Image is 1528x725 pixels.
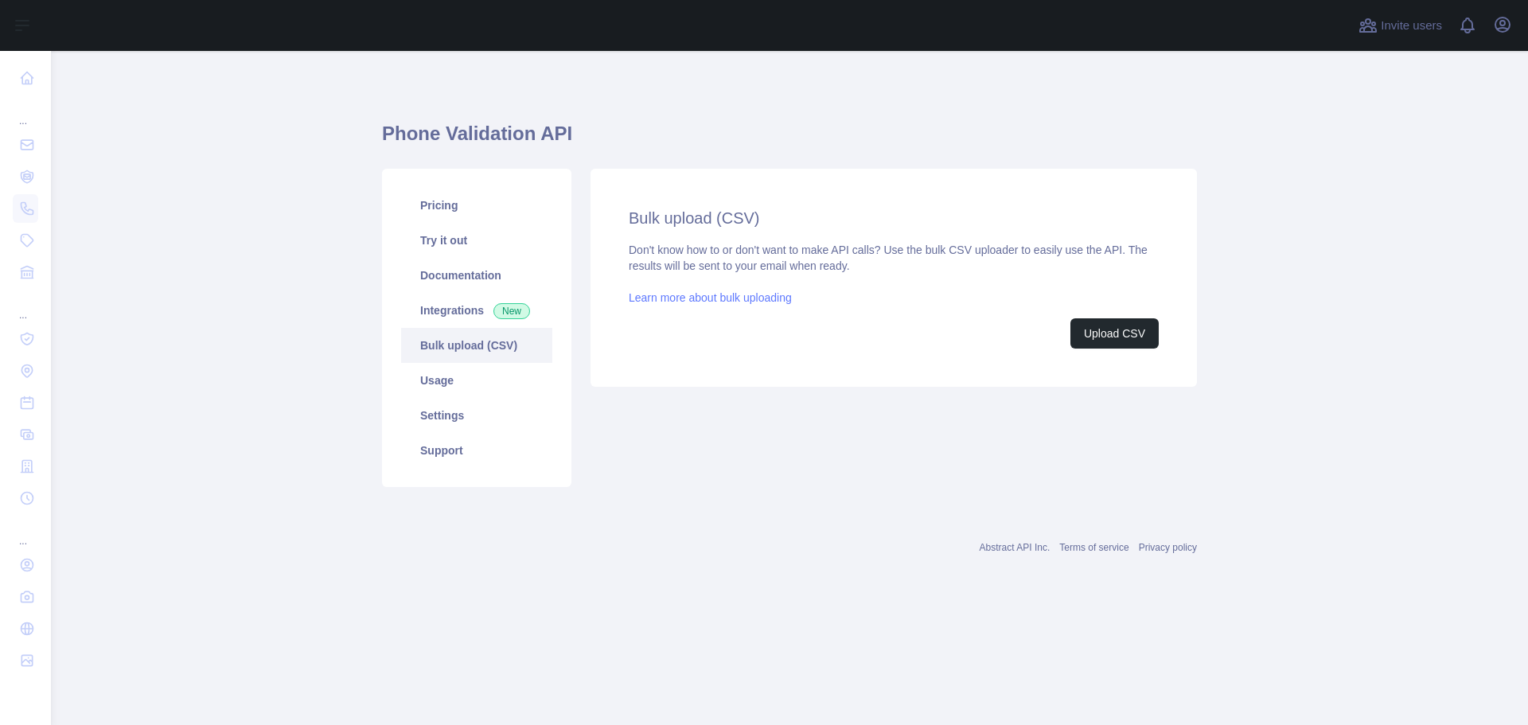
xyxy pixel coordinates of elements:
a: Pricing [401,188,552,223]
a: Support [401,433,552,468]
div: ... [13,516,38,548]
span: New [493,303,530,319]
a: Settings [401,398,552,433]
div: ... [13,290,38,322]
a: Try it out [401,223,552,258]
a: Documentation [401,258,552,293]
a: Abstract API Inc. [980,542,1050,553]
h2: Bulk upload (CSV) [629,207,1159,229]
a: Terms of service [1059,542,1128,553]
button: Invite users [1355,13,1445,38]
a: Privacy policy [1139,542,1197,553]
div: ... [13,95,38,127]
span: Invite users [1381,17,1442,35]
div: Don't know how to or don't want to make API calls? Use the bulk CSV uploader to easily use the AP... [629,242,1159,349]
a: Usage [401,363,552,398]
a: Bulk upload (CSV) [401,328,552,363]
a: Integrations New [401,293,552,328]
button: Upload CSV [1070,318,1159,349]
h1: Phone Validation API [382,121,1197,159]
a: Learn more about bulk uploading [629,291,792,304]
